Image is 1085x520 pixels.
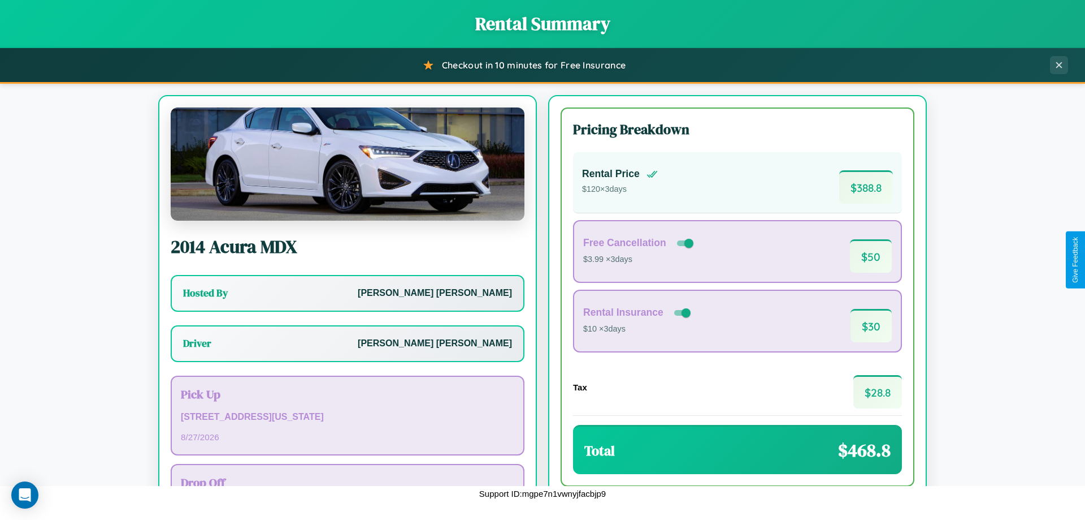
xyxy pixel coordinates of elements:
h2: 2014 Acura MDX [171,234,524,259]
div: Give Feedback [1071,237,1079,283]
p: [STREET_ADDRESS][US_STATE] [181,409,514,426]
p: $ 120 × 3 days [582,182,658,197]
span: Checkout in 10 minutes for Free Insurance [442,59,626,71]
span: $ 28.8 [853,375,902,409]
h4: Free Cancellation [583,237,666,249]
h3: Pricing Breakdown [573,120,902,139]
div: Open Intercom Messenger [11,482,38,509]
p: [PERSON_NAME] [PERSON_NAME] [358,336,512,352]
p: $3.99 × 3 days [583,252,696,267]
img: Acura MDX [171,108,524,221]
h1: Rental Summary [11,11,1074,36]
h3: Drop Off [181,474,514,491]
h3: Total [584,441,615,460]
p: $10 × 3 days [583,322,693,337]
p: 8 / 27 / 2026 [181,429,514,445]
span: $ 468.8 [838,438,891,463]
p: [PERSON_NAME] [PERSON_NAME] [358,285,512,302]
p: Support ID: mgpe7n1vwnyjfacbjp9 [479,486,606,501]
span: $ 30 [850,309,892,342]
span: $ 388.8 [839,170,893,204]
h3: Pick Up [181,386,514,402]
h3: Hosted By [183,286,228,300]
h4: Rental Insurance [583,307,663,319]
h3: Driver [183,337,211,350]
h4: Rental Price [582,168,640,180]
span: $ 50 [850,239,892,273]
h4: Tax [573,383,587,392]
